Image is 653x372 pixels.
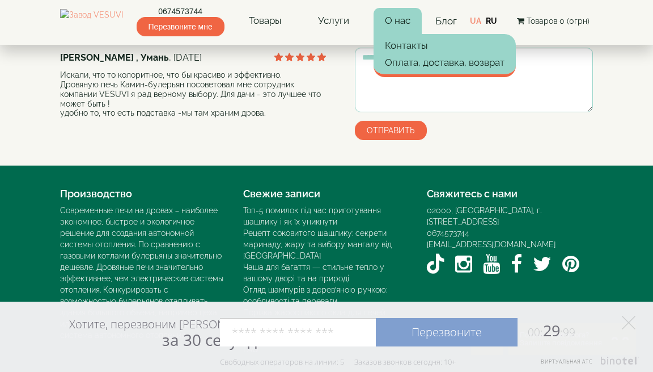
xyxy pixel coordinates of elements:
div: Хотите, перезвоним [PERSON_NAME] [69,317,264,349]
a: TikTok VESUVI [427,250,444,278]
a: 0674573744 [137,6,224,17]
span: за 30 секунд? [162,329,264,350]
a: Pinterest VESUVI [562,250,579,278]
a: UA [470,16,481,26]
a: RU [486,16,497,26]
a: Контакты [374,37,516,54]
a: [EMAIL_ADDRESS][DOMAIN_NAME] [427,240,556,249]
div: Современные печи на дровах – наиболее экономное, быстрое и экологичное решение для создания автон... [60,205,226,341]
span: :99 [560,325,575,340]
a: Оплата, доставка, возврат [374,54,516,71]
span: 00: [528,325,543,340]
a: Чаша для багаття — стильне тепло у вашому дворі та на природі [243,263,384,283]
div: , [DATE] [60,52,326,65]
span: 29 [518,320,575,341]
a: Топ-5 помилок під час приготування шашлику і як їх уникнути [243,206,381,226]
span: Перезвоните мне [137,17,224,36]
a: Блог [435,15,457,27]
span: Товаров 0 (0грн) [527,16,590,26]
a: Перезвоните [376,318,518,346]
div: Свободных операторов на линии: 5 Заказов звонков сегодня: 10+ [220,357,456,366]
a: Огляд шампурів з дерев’яною ручкою: особливості та переваги [243,285,387,306]
a: Услуги [307,8,361,34]
div: 02000, [GEOGRAPHIC_DATA], г. [STREET_ADDRESS] [427,205,593,227]
a: Товары [238,8,293,34]
button: Товаров 0 (0грн) [514,15,593,27]
a: 0674573744 [427,229,469,238]
h4: Производство [60,188,226,200]
h4: Свежие записи [243,188,409,200]
strong: [PERSON_NAME] , Умань [60,52,169,63]
a: Twitter / X VESUVI [533,250,552,278]
a: Facebook VESUVI [511,250,522,278]
a: О нас [374,8,422,34]
h4: Свяжитесь с нами [427,188,593,200]
div: Искали, что то колоритное, что бы красиво и эффективно. Дровяную печь Камин-булерьян посоветовал ... [60,70,326,118]
button: Отправить [355,121,427,140]
a: Instagram VESUVI [455,250,472,278]
img: Завод VESUVI [60,9,123,33]
a: Рецепт соковитого шашлику: секрети маринаду, жару та вибору мангалу від [GEOGRAPHIC_DATA] [243,229,392,260]
a: YouTube VESUVI [483,250,500,278]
